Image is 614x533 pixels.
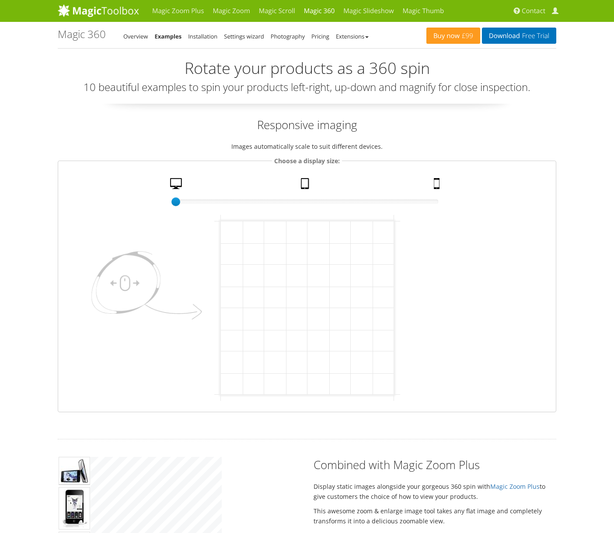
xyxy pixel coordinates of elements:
img: MagicToolbox.com - Image tools for your website [58,4,139,17]
h2: Rotate your products as a 360 spin [58,60,556,77]
p: This awesome zoom & enlarge image tool takes any flat image and completely transforms it into a d... [314,506,556,526]
a: Settings wizard [224,32,264,40]
h2: Responsive imaging [58,117,556,133]
h2: Combined with Magic Zoom Plus [314,457,556,473]
a: Photography [271,32,305,40]
a: Overview [123,32,148,40]
a: Examples [154,32,181,40]
a: Tablet [297,178,315,193]
a: Mobile [430,178,445,193]
a: Pricing [311,32,329,40]
p: Display static images alongside your gorgeous 360 spin with to give customers the choice of how t... [314,481,556,501]
span: £99 [460,32,473,39]
legend: Choose a display size: [272,156,342,166]
span: Free Trial [520,32,549,39]
h3: 10 beautiful examples to spin your products left-right, up-down and magnify for close inspection. [58,81,556,93]
a: DownloadFree Trial [482,28,556,44]
span: Contact [522,7,545,15]
p: Images automatically scale to suit different devices. [58,141,556,151]
a: Extensions [336,32,369,40]
a: Desktop [167,178,188,193]
a: Buy now£99 [426,28,480,44]
a: Magic Zoom Plus [490,482,540,491]
h1: Magic 360 [58,28,106,40]
a: Installation [188,32,217,40]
